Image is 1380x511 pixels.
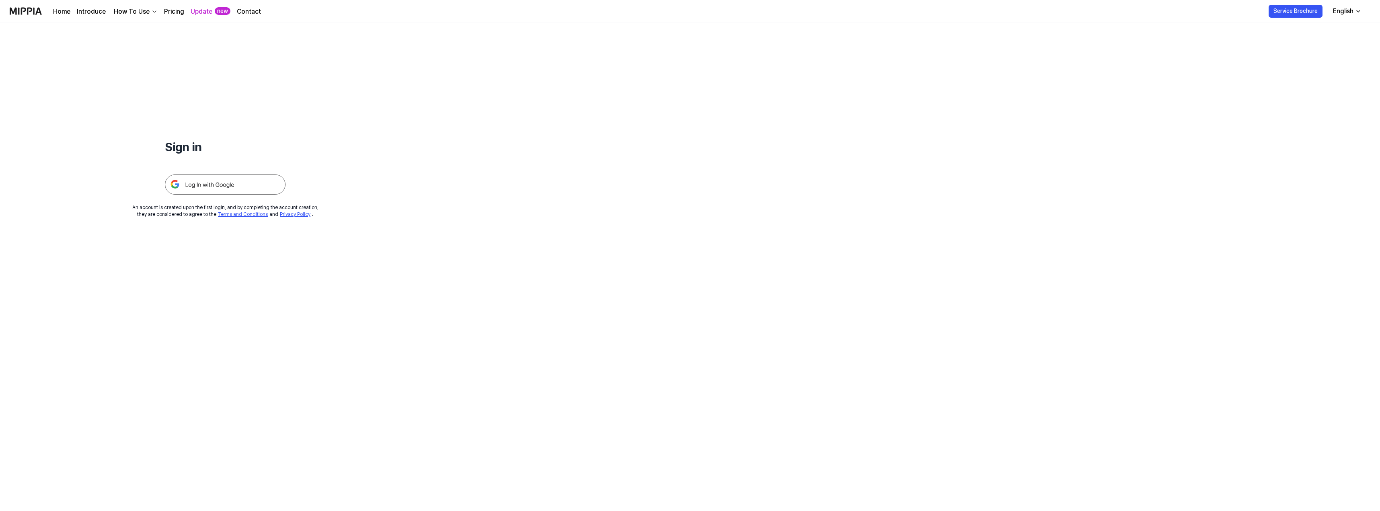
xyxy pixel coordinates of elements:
a: Update [191,7,212,16]
a: Introduce [77,7,106,16]
div: English [1331,6,1355,16]
a: Contact [237,7,261,16]
div: new [215,7,230,15]
a: Terms and Conditions [218,211,268,217]
div: An account is created upon the first login, and by completing the account creation, they are cons... [132,204,318,218]
img: 구글 로그인 버튼 [165,174,285,195]
h1: Sign in [165,138,285,155]
a: Home [53,7,70,16]
a: Privacy Policy [280,211,310,217]
button: Service Brochure [1269,5,1322,18]
button: How To Use [112,7,158,16]
a: Pricing [164,7,184,16]
div: How To Use [112,7,151,16]
button: English [1327,3,1366,19]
